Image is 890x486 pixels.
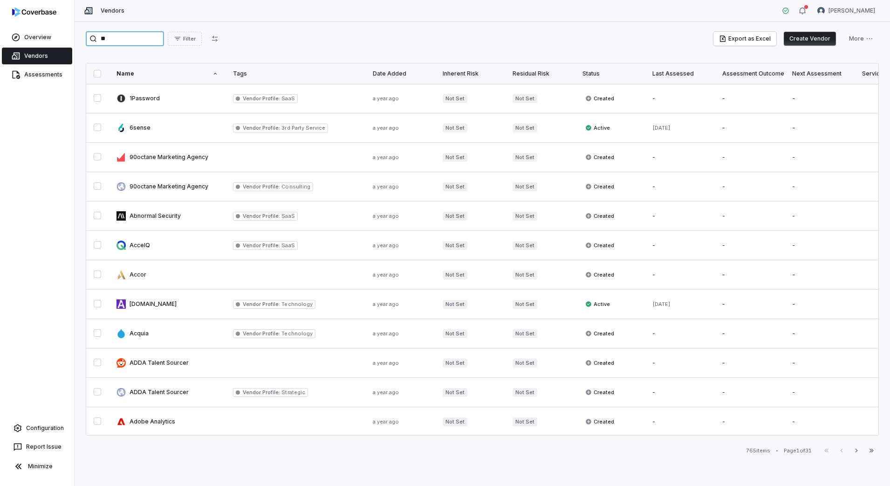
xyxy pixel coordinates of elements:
[2,29,72,46] a: Overview
[585,389,614,396] span: Created
[373,271,399,278] span: a year ago
[513,271,537,279] span: Not Set
[513,212,537,221] span: Not Set
[585,330,614,337] span: Created
[585,95,614,102] span: Created
[373,95,399,102] span: a year ago
[373,418,399,425] span: a year ago
[443,70,498,77] div: Inherent Risk
[101,7,124,14] span: Vendors
[785,319,855,348] td: -
[645,348,715,378] td: -
[373,389,399,396] span: a year ago
[443,388,467,397] span: Not Set
[513,70,568,77] div: Residual Risk
[645,231,715,260] td: -
[645,143,715,172] td: -
[373,301,399,307] span: a year ago
[513,329,537,338] span: Not Set
[785,260,855,290] td: -
[280,213,294,219] span: SaaS
[715,113,785,143] td: -
[443,153,467,162] span: Not Set
[784,447,812,454] div: Page 1 of 31
[513,182,537,191] span: Not Set
[443,417,467,426] span: Not Set
[443,359,467,368] span: Not Set
[373,242,399,249] span: a year ago
[2,48,72,64] a: Vendors
[715,231,785,260] td: -
[513,241,537,250] span: Not Set
[817,7,825,14] img: Diana Esparza avatar
[243,183,280,190] span: Vendor Profile :
[792,70,847,77] div: Next Assessment
[373,154,399,160] span: a year ago
[513,359,537,368] span: Not Set
[243,213,280,219] span: Vendor Profile :
[443,241,467,250] span: Not Set
[785,407,855,437] td: -
[785,290,855,319] td: -
[243,125,280,131] span: Vendor Profile :
[243,242,280,249] span: Vendor Profile :
[373,70,428,77] div: Date Added
[280,125,325,131] span: 3rd Party Service
[168,32,202,46] button: Filter
[585,212,614,220] span: Created
[280,330,312,337] span: Technology
[785,231,855,260] td: -
[645,407,715,437] td: -
[585,271,614,278] span: Created
[645,378,715,407] td: -
[784,32,836,46] button: Create Vendor
[713,32,776,46] button: Export as Excel
[373,360,399,366] span: a year ago
[785,172,855,201] td: -
[585,418,614,425] span: Created
[582,70,637,77] div: Status
[645,201,715,231] td: -
[243,301,280,307] span: Vendor Profile :
[585,242,614,249] span: Created
[715,407,785,437] td: -
[243,95,280,102] span: Vendor Profile :
[373,330,399,337] span: a year ago
[513,124,537,132] span: Not Set
[513,94,537,103] span: Not Set
[443,271,467,279] span: Not Set
[443,124,467,132] span: Not Set
[2,66,72,83] a: Assessments
[443,300,467,309] span: Not Set
[722,70,777,77] div: Assessment Outcome
[715,172,785,201] td: -
[715,348,785,378] td: -
[645,319,715,348] td: -
[785,348,855,378] td: -
[280,301,312,307] span: Technology
[585,124,610,132] span: Active
[116,70,218,77] div: Name
[715,84,785,113] td: -
[280,242,294,249] span: SaaS
[243,330,280,337] span: Vendor Profile :
[715,290,785,319] td: -
[443,212,467,221] span: Not Set
[513,388,537,397] span: Not Set
[715,378,785,407] td: -
[645,260,715,290] td: -
[645,84,715,113] td: -
[785,201,855,231] td: -
[373,213,399,219] span: a year ago
[443,182,467,191] span: Not Set
[785,113,855,143] td: -
[4,420,70,437] a: Configuration
[652,70,707,77] div: Last Assessed
[243,389,280,396] span: Vendor Profile :
[828,7,875,14] span: [PERSON_NAME]
[645,172,715,201] td: -
[585,183,614,190] span: Created
[373,125,399,131] span: a year ago
[373,183,399,190] span: a year ago
[513,153,537,162] span: Not Set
